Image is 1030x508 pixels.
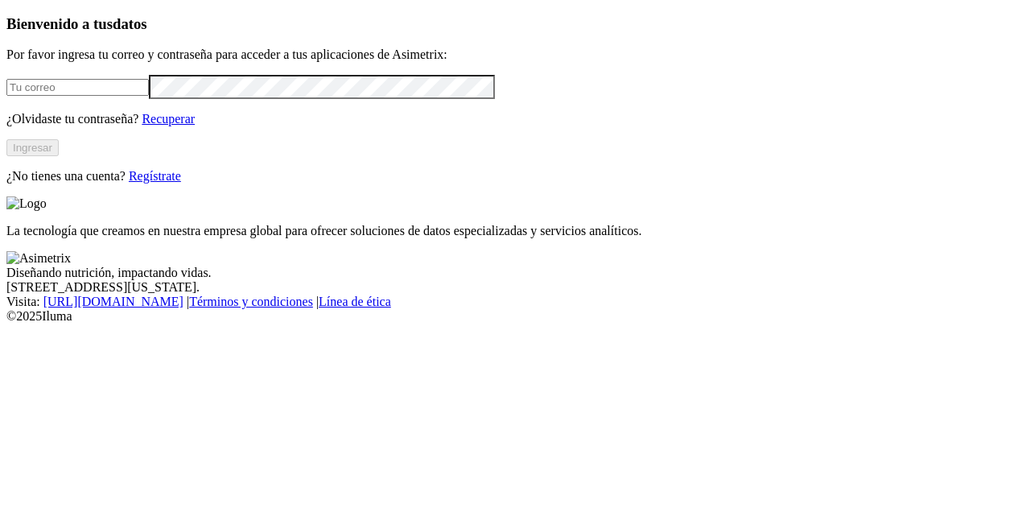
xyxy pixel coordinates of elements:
div: © 2025 Iluma [6,309,1024,324]
a: Regístrate [129,169,181,183]
a: Línea de ética [319,295,391,308]
p: ¿No tienes una cuenta? [6,169,1024,184]
p: La tecnología que creamos en nuestra empresa global para ofrecer soluciones de datos especializad... [6,224,1024,238]
p: ¿Olvidaste tu contraseña? [6,112,1024,126]
input: Tu correo [6,79,149,96]
h3: Bienvenido a tus [6,15,1024,33]
span: datos [113,15,147,32]
p: Por favor ingresa tu correo y contraseña para acceder a tus aplicaciones de Asimetrix: [6,47,1024,62]
div: Diseñando nutrición, impactando vidas. [6,266,1024,280]
a: Términos y condiciones [189,295,313,308]
img: Asimetrix [6,251,71,266]
div: Visita : | | [6,295,1024,309]
a: Recuperar [142,112,195,126]
button: Ingresar [6,139,59,156]
div: [STREET_ADDRESS][US_STATE]. [6,280,1024,295]
img: Logo [6,196,47,211]
a: [URL][DOMAIN_NAME] [43,295,183,308]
